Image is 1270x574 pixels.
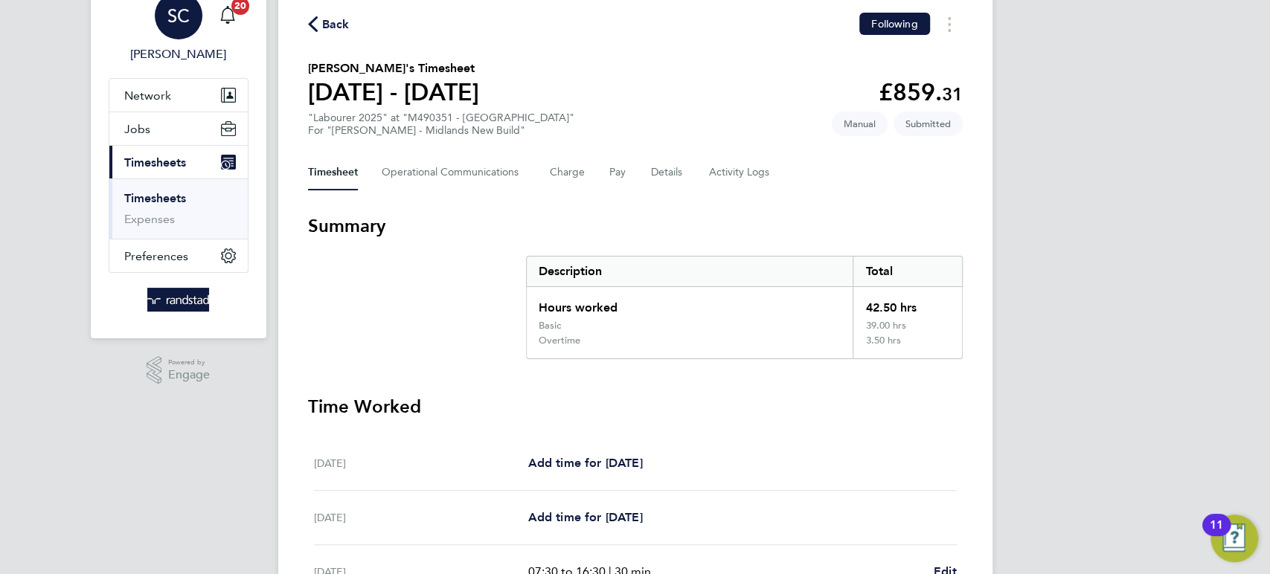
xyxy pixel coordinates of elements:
[709,155,772,190] button: Activity Logs
[322,16,350,33] span: Back
[832,112,888,136] span: This timesheet was manually created.
[1210,525,1223,544] div: 11
[109,178,248,239] div: Timesheets
[527,509,642,526] a: Add time for [DATE]
[859,13,929,35] button: Following
[609,155,627,190] button: Pay
[124,212,175,226] a: Expenses
[853,320,961,335] div: 39.00 hrs
[124,249,188,263] span: Preferences
[942,83,963,105] span: 31
[539,335,580,346] div: Overtime
[308,15,350,33] button: Back
[109,112,248,145] button: Jobs
[308,155,358,190] button: Timesheet
[314,509,528,526] div: [DATE]
[308,124,574,137] div: For "[PERSON_NAME] - Midlands New Build"
[527,257,853,286] div: Description
[124,155,186,170] span: Timesheets
[308,112,574,137] div: "Labourer 2025" at "M490351 - [GEOGRAPHIC_DATA]"
[871,17,917,30] span: Following
[308,77,479,107] h1: [DATE] - [DATE]
[314,454,528,472] div: [DATE]
[308,214,963,238] h3: Summary
[382,155,526,190] button: Operational Communications
[1210,515,1258,562] button: Open Resource Center, 11 new notifications
[853,257,961,286] div: Total
[651,155,685,190] button: Details
[168,369,210,381] span: Engage
[147,356,210,384] a: Powered byEngage
[109,79,248,112] button: Network
[308,395,963,419] h3: Time Worked
[527,510,642,524] span: Add time for [DATE]
[527,456,642,470] span: Add time for [DATE]
[124,122,150,136] span: Jobs
[894,112,963,136] span: This timesheet is Submitted.
[124,191,186,205] a: Timesheets
[879,78,963,106] app-decimal: £859.
[527,454,642,472] a: Add time for [DATE]
[527,287,853,320] div: Hours worked
[109,288,248,312] a: Go to home page
[109,146,248,178] button: Timesheets
[124,88,171,103] span: Network
[936,13,963,36] button: Timesheets Menu
[168,356,210,369] span: Powered by
[550,155,586,190] button: Charge
[147,288,209,312] img: randstad-logo-retina.png
[526,256,963,359] div: Summary
[167,6,190,25] span: SC
[308,59,479,77] h2: [PERSON_NAME]'s Timesheet
[853,335,961,358] div: 3.50 hrs
[109,239,248,272] button: Preferences
[109,45,248,63] span: Sallie Cutts
[539,320,561,332] div: Basic
[853,287,961,320] div: 42.50 hrs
